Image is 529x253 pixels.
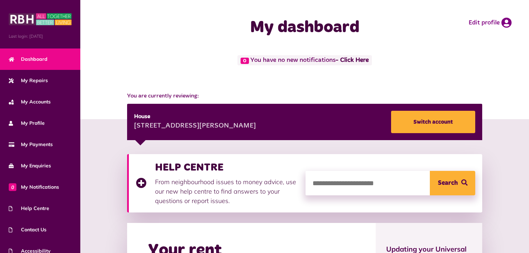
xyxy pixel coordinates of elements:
[9,183,16,191] span: 0
[9,98,51,106] span: My Accounts
[9,33,72,39] span: Last login: [DATE]
[199,17,410,38] h1: My dashboard
[127,92,482,100] span: You are currently reviewing:
[430,171,475,195] button: Search
[9,77,48,84] span: My Repairs
[9,120,45,127] span: My Profile
[469,17,512,28] a: Edit profile
[9,56,47,63] span: Dashboard
[9,226,46,233] span: Contact Us
[9,205,49,212] span: Help Centre
[9,162,51,169] span: My Enquiries
[336,57,369,64] a: - Click Here
[155,161,299,174] h3: HELP CENTRE
[391,111,475,133] a: Switch account
[9,12,72,26] img: MyRBH
[134,113,256,121] div: House
[134,121,256,131] div: [STREET_ADDRESS][PERSON_NAME]
[438,171,458,195] span: Search
[155,177,299,205] p: From neighbourhood issues to money advice, use our new help centre to find answers to your questi...
[9,183,59,191] span: My Notifications
[237,55,372,65] span: You have no new notifications
[241,58,249,64] span: 0
[9,141,53,148] span: My Payments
